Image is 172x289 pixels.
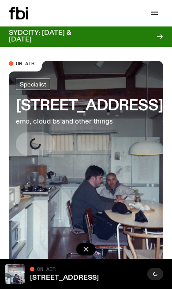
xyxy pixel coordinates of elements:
[5,264,25,284] img: Pat sits at a dining table with his profile facing the camera. Rhea sits to his left facing the c...
[16,79,163,155] a: [STREET_ADDRESS]emo, cloud bs and other things
[9,61,163,267] a: Pat sits at a dining table with his profile facing the camera. Rhea sits to his left facing the c...
[20,81,46,87] span: Specialist
[16,60,34,66] span: On Air
[30,274,99,281] a: [STREET_ADDRESS]
[16,79,50,90] a: Specialist
[9,30,82,43] h3: SYDCITY: [DATE] & [DATE]
[37,266,56,272] span: On Air
[16,99,163,113] h3: [STREET_ADDRESS]
[16,116,163,127] p: emo, cloud bs and other things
